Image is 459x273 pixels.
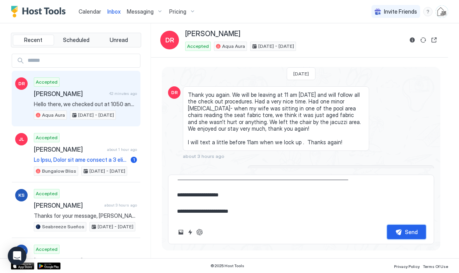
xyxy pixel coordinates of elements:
[42,223,84,230] span: Seabreeze Sueños
[293,71,309,77] span: [DATE]
[394,264,420,269] span: Privacy Policy
[34,212,137,219] span: Thanks for your message, [PERSON_NAME]! As hosts, we appreciate you for bringing this to our atte...
[387,225,426,239] button: Send
[408,35,417,45] button: Reservation information
[165,35,174,45] span: DR
[18,80,25,87] span: DR
[34,101,137,108] span: Hello there, we checked out at 1050 and texted the number, we followed check out instructions and...
[11,33,141,47] div: tab-group
[133,157,135,163] span: 1
[63,37,89,44] span: Scheduled
[25,54,140,67] input: Input Field
[210,263,244,268] span: © 2025 Host Tools
[98,35,139,45] button: Unread
[98,223,133,230] span: [DATE] - [DATE]
[79,8,101,15] span: Calendar
[34,90,106,98] span: [PERSON_NAME]
[56,35,97,45] button: Scheduled
[107,8,121,15] span: Inbox
[183,153,224,159] span: about 3 hours ago
[36,79,58,86] span: Accepted
[176,227,186,237] button: Upload image
[89,168,125,175] span: [DATE] - [DATE]
[18,192,25,199] span: KS
[34,201,101,209] span: [PERSON_NAME]
[187,43,209,50] span: Accepted
[107,147,137,152] span: about 1 hour ago
[384,8,417,15] span: Invite Friends
[37,262,61,269] a: Google Play Store
[36,246,58,253] span: Accepted
[8,247,26,265] div: Open Intercom Messenger
[13,35,54,45] button: Recent
[107,7,121,16] a: Inbox
[188,91,364,146] span: Thank you again. We will be leaving at 11 am [DATE] and will follow all the check out procedures....
[423,7,433,16] div: menu
[394,262,420,270] a: Privacy Policy
[258,43,294,50] span: [DATE] - [DATE]
[36,134,58,141] span: Accepted
[24,37,42,44] span: Recent
[34,156,128,163] span: Lo Ipsu, Dolor sit ame consect a 3 elits doei tem 1 incidi ut Laboreet Dolor magn Ali, Enimad 36m...
[36,190,58,197] span: Accepted
[171,89,178,96] span: DR
[423,262,448,270] a: Terms Of Use
[19,136,24,143] span: JL
[11,6,69,17] a: Host Tools Logo
[222,43,245,50] span: Aqua Aura
[169,8,186,15] span: Pricing
[104,203,137,208] span: about 3 hours ago
[109,91,137,96] span: 42 minutes ago
[423,264,448,269] span: Terms Of Use
[127,8,154,15] span: Messaging
[419,35,428,45] button: Sync reservation
[405,228,418,236] div: Send
[436,5,448,18] div: User profile
[78,112,114,119] span: [DATE] - [DATE]
[34,257,101,265] span: [PERSON_NAME]
[34,145,104,153] span: [PERSON_NAME]
[79,7,101,16] a: Calendar
[110,37,128,44] span: Unread
[185,30,240,38] span: [PERSON_NAME]
[11,262,34,269] a: App Store
[195,227,204,237] button: ChatGPT Auto Reply
[42,112,65,119] span: Aqua Aura
[429,35,439,45] button: Open reservation
[186,227,195,237] button: Quick reply
[42,168,76,175] span: Bungalow Bliss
